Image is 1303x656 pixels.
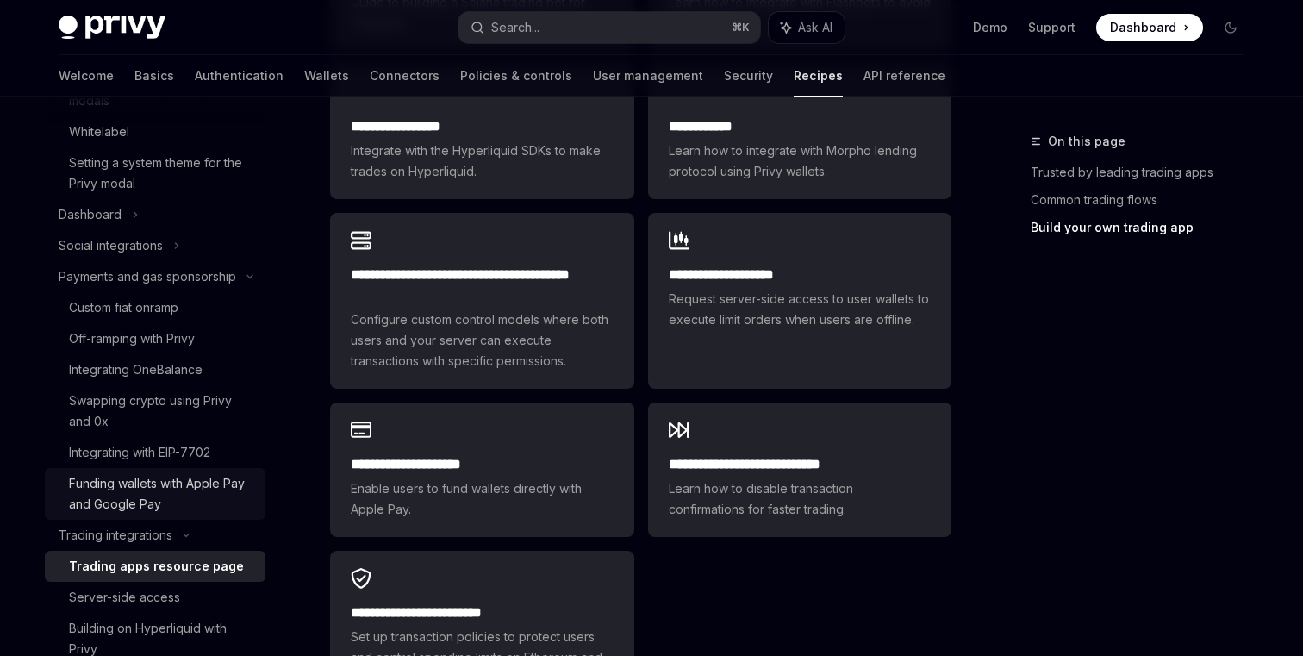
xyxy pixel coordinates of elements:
[351,309,613,372] span: Configure custom control models where both users and your server can execute transactions with sp...
[351,478,613,520] span: Enable users to fund wallets directly with Apple Pay.
[69,587,180,608] div: Server-side access
[724,55,773,97] a: Security
[45,147,265,199] a: Setting a system theme for the Privy modal
[304,55,349,97] a: Wallets
[1028,19,1075,36] a: Support
[69,122,129,142] div: Whitelabel
[45,385,265,437] a: Swapping crypto using Privy and 0x
[45,582,265,613] a: Server-side access
[1031,214,1258,241] a: Build your own trading app
[69,153,255,194] div: Setting a system theme for the Privy modal
[669,289,931,330] span: Request server-side access to user wallets to execute limit orders when users are offline.
[45,437,265,468] a: Integrating with EIP-7702
[59,525,172,546] div: Trading integrations
[732,21,750,34] span: ⌘ K
[1096,14,1203,41] a: Dashboard
[491,17,539,38] div: Search...
[1031,186,1258,214] a: Common trading flows
[794,55,843,97] a: Recipes
[863,55,945,97] a: API reference
[669,141,931,182] span: Learn how to integrate with Morpho lending protocol using Privy wallets.
[45,551,265,582] a: Trading apps resource page
[45,292,265,323] a: Custom fiat onramp
[45,468,265,520] a: Funding wallets with Apple Pay and Google Pay
[69,359,203,380] div: Integrating OneBalance
[1031,159,1258,186] a: Trusted by leading trading apps
[59,235,163,256] div: Social integrations
[69,297,178,318] div: Custom fiat onramp
[973,19,1007,36] a: Demo
[648,213,951,389] a: **** **** **** *****Request server-side access to user wallets to execute limit orders when users...
[45,354,265,385] a: Integrating OneBalance
[460,55,572,97] a: Policies & controls
[69,473,255,515] div: Funding wallets with Apple Pay and Google Pay
[134,55,174,97] a: Basics
[59,204,122,225] div: Dashboard
[59,16,165,40] img: dark logo
[370,55,440,97] a: Connectors
[769,12,845,43] button: Ask AI
[195,55,284,97] a: Authentication
[45,116,265,147] a: Whitelabel
[59,266,236,287] div: Payments and gas sponsorship
[69,556,244,577] div: Trading apps resource page
[669,478,931,520] span: Learn how to disable transaction confirmations for faster trading.
[351,141,613,182] span: Integrate with the Hyperliquid SDKs to make trades on Hyperliquid.
[1217,14,1244,41] button: Toggle dark mode
[69,442,210,463] div: Integrating with EIP-7702
[798,19,832,36] span: Ask AI
[648,65,951,199] a: **** **** **Learn how to integrate with Morpho lending protocol using Privy wallets.
[330,65,633,199] a: **** **** **** **Integrate with the Hyperliquid SDKs to make trades on Hyperliquid.
[593,55,703,97] a: User management
[458,12,760,43] button: Search...⌘K
[69,390,255,432] div: Swapping crypto using Privy and 0x
[1048,131,1125,152] span: On this page
[59,55,114,97] a: Welcome
[45,323,265,354] a: Off-ramping with Privy
[1110,19,1176,36] span: Dashboard
[69,328,195,349] div: Off-ramping with Privy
